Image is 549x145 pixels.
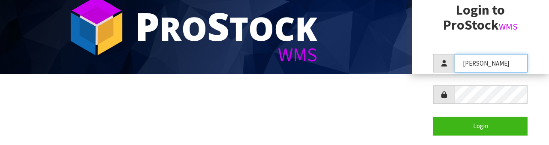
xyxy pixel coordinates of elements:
[455,54,528,72] input: Username
[499,21,518,32] small: WMS
[135,45,317,64] div: WMS
[135,6,317,45] div: ro tock
[433,117,528,135] button: Login
[433,3,528,33] h2: Login to ProStock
